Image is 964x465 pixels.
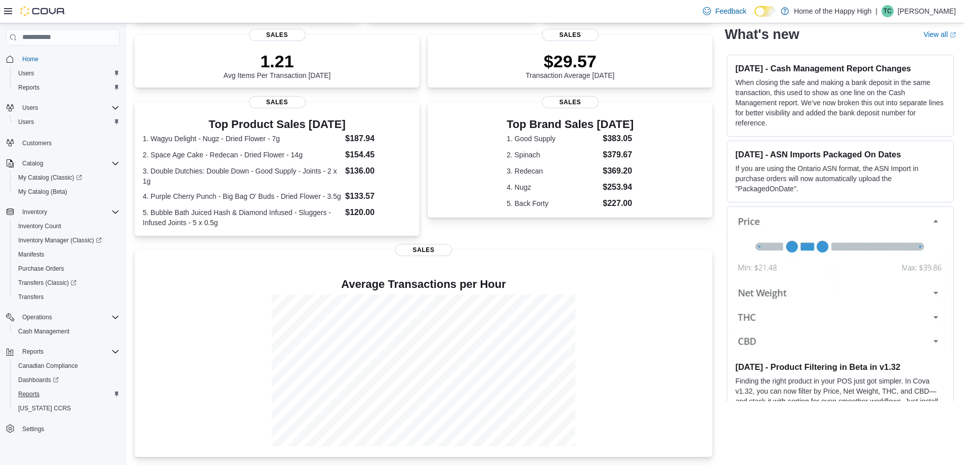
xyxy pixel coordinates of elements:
span: Reports [22,348,44,356]
span: Washington CCRS [14,402,119,414]
span: Customers [22,139,52,147]
h3: [DATE] - Product Filtering in Beta in v1.32 [735,362,945,372]
span: My Catalog (Classic) [18,174,82,182]
button: Users [2,101,123,115]
span: Transfers (Classic) [18,279,76,287]
button: Manifests [10,247,123,262]
a: Canadian Compliance [14,360,82,372]
h4: Average Transactions per Hour [143,278,704,290]
span: Inventory [22,208,47,216]
span: Reports [14,388,119,400]
h3: [DATE] - Cash Management Report Changes [735,63,945,73]
a: Customers [18,137,56,149]
span: My Catalog (Beta) [14,186,119,198]
p: | [875,5,877,17]
a: Dashboards [14,374,63,386]
span: Sales [542,96,599,108]
button: [US_STATE] CCRS [10,401,123,415]
a: Reports [14,81,44,94]
dt: 2. Space Age Cake - Redecan - Dried Flower - 14g [143,150,341,160]
a: Settings [18,423,48,435]
a: Inventory Manager (Classic) [10,233,123,247]
button: Canadian Compliance [10,359,123,373]
dd: $379.67 [603,149,634,161]
h2: What's new [725,26,799,43]
p: $29.57 [526,51,615,71]
a: Cash Management [14,325,73,337]
p: [PERSON_NAME] [898,5,956,17]
button: Operations [18,311,56,323]
a: Transfers (Classic) [10,276,123,290]
span: Manifests [14,248,119,261]
button: Inventory [18,206,51,218]
a: Reports [14,388,44,400]
span: Reports [18,346,119,358]
span: Sales [542,29,599,41]
button: Purchase Orders [10,262,123,276]
a: [US_STATE] CCRS [14,402,75,414]
dd: $136.00 [345,165,411,177]
span: Catalog [18,157,119,170]
span: Home [22,55,38,63]
span: My Catalog (Classic) [14,172,119,184]
h3: Top Brand Sales [DATE] [507,118,634,131]
p: When closing the safe and making a bank deposit in the same transaction, this used to show as one... [735,77,945,128]
a: Users [14,116,38,128]
button: Reports [2,345,123,359]
p: 1.21 [224,51,331,71]
span: Settings [18,422,119,435]
div: Transaction Average [DATE] [526,51,615,79]
dt: 4. Nugz [507,182,599,192]
dt: 3. Double Dutchies: Double Down - Good Supply - Joints - 2 x 1g [143,166,341,186]
div: Tyler Coke [882,5,894,17]
span: Purchase Orders [18,265,64,273]
span: Operations [22,313,52,321]
button: Reports [10,387,123,401]
button: Reports [10,80,123,95]
span: Dashboards [14,374,119,386]
button: Inventory Count [10,219,123,233]
span: Sales [249,96,306,108]
span: Customers [18,136,119,149]
button: Users [18,102,42,114]
span: Users [18,118,34,126]
a: Home [18,53,43,65]
a: My Catalog (Classic) [14,172,86,184]
button: Users [10,115,123,129]
span: Sales [249,29,306,41]
span: Users [18,102,119,114]
span: Users [18,69,34,77]
dt: 1. Good Supply [507,134,599,144]
a: Users [14,67,38,79]
span: Feedback [715,6,746,16]
input: Dark Mode [755,6,776,17]
span: Reports [14,81,119,94]
a: Purchase Orders [14,263,68,275]
button: Catalog [18,157,47,170]
dd: $253.94 [603,181,634,193]
span: Canadian Compliance [18,362,78,370]
dt: 1. Wagyu Delight - Nugz - Dried Flower - 7g [143,134,341,144]
dt: 2. Spinach [507,150,599,160]
a: Manifests [14,248,48,261]
span: My Catalog (Beta) [18,188,67,196]
span: Inventory Manager (Classic) [14,234,119,246]
span: Purchase Orders [14,263,119,275]
button: Cash Management [10,324,123,339]
span: Dashboards [18,376,59,384]
img: Cova [20,6,66,16]
a: Inventory Count [14,220,65,232]
button: Transfers [10,290,123,304]
dd: $154.45 [345,149,411,161]
dd: $120.00 [345,206,411,219]
span: Users [22,104,38,112]
button: Customers [2,135,123,150]
a: My Catalog (Classic) [10,171,123,185]
a: Transfers (Classic) [14,277,80,289]
a: My Catalog (Beta) [14,186,71,198]
button: Inventory [2,205,123,219]
span: Inventory [18,206,119,218]
button: Users [10,66,123,80]
button: Catalog [2,156,123,171]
